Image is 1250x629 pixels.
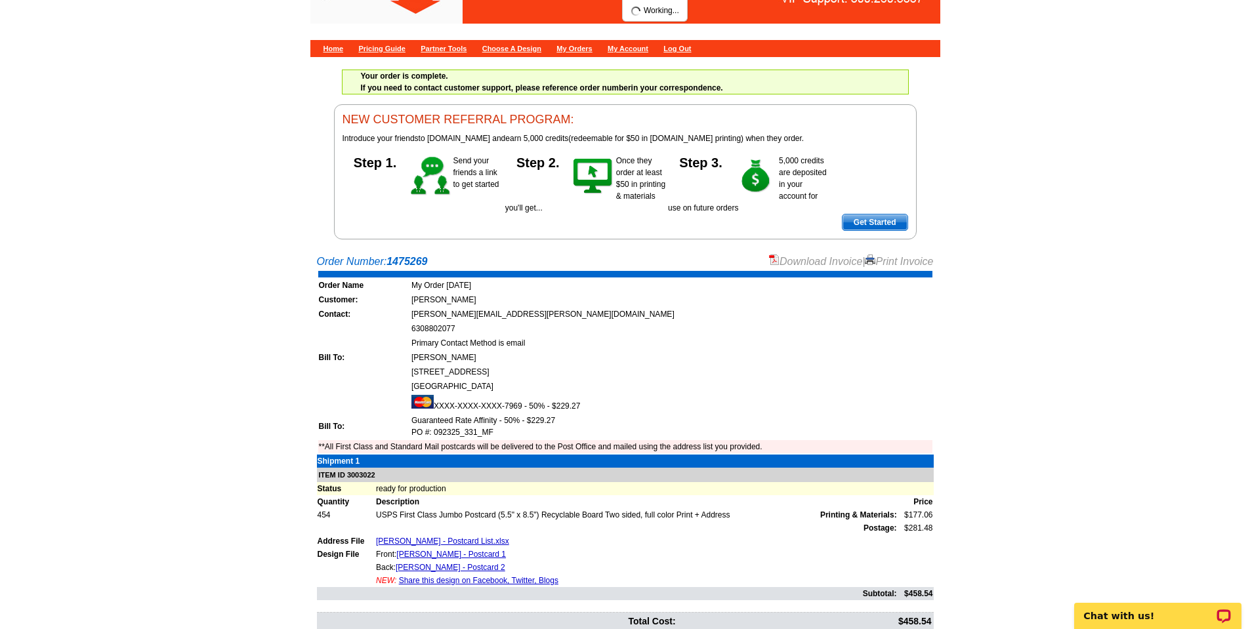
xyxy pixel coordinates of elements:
[411,351,932,364] td: [PERSON_NAME]
[386,256,427,267] strong: 1475269
[411,365,932,378] td: [STREET_ADDRESS]
[317,508,375,521] td: 454
[453,156,499,189] span: Send your friends a link to get started
[421,45,467,52] a: Partner Tools
[317,482,375,495] td: Status
[396,563,505,572] a: [PERSON_NAME] - Postcard 2
[399,576,558,585] a: Share this design on Facebook, Twitter, Blogs
[318,440,932,453] td: **All First Class and Standard Mail postcards will be delivered to the Post Office and mailed usi...
[865,254,875,265] img: small-print-icon.gif
[318,414,409,439] td: Bill To:
[318,351,409,364] td: Bill To:
[820,509,897,521] span: Printing & Materials:
[318,308,409,321] td: Contact:
[769,256,862,267] a: Download Invoice
[482,45,541,52] a: Choose A Design
[843,214,907,230] span: Get Started
[317,254,934,270] div: Order Number:
[411,336,932,350] td: Primary Contact Method is email
[318,614,677,629] td: Total Cost:
[663,45,691,52] a: Log Out
[865,256,933,267] a: Print Invoice
[317,455,375,468] td: Shipment 1
[864,523,897,533] strong: Postage:
[411,380,932,393] td: [GEOGRAPHIC_DATA]
[317,548,375,561] td: Design File
[769,254,780,265] img: small-pdf-icon.gif
[361,71,723,92] span: If you need to contact customer support, please reference order number in your correspondence.
[396,550,506,559] a: [PERSON_NAME] - Postcard 1
[317,495,375,508] td: Quantity
[898,508,934,521] td: $177.06
[376,537,509,546] a: [PERSON_NAME] - Postcard List.xlsx
[411,395,434,409] img: mast.gif
[375,561,898,574] td: Back:
[734,155,779,198] img: step-3.gif
[317,587,898,600] td: Subtotal:
[1066,588,1250,629] iframe: LiveChat chat widget
[318,293,409,306] td: Customer:
[343,113,908,127] h3: NEW CUSTOMER REFERRAL PROGRAM:
[375,548,898,561] td: Front:
[668,156,827,213] span: 5,000 credits are deposited in your account for use on future orders
[376,576,396,585] span: NEW:
[678,614,932,629] td: $458.54
[769,254,934,270] div: |
[668,155,734,168] h5: Step 3.
[411,293,932,306] td: [PERSON_NAME]
[317,468,934,483] td: ITEM ID 3003022
[375,482,934,495] td: ready for production
[411,308,932,321] td: [PERSON_NAME][EMAIL_ADDRESS][PERSON_NAME][DOMAIN_NAME]
[898,521,934,535] td: $281.48
[358,45,406,52] a: Pricing Guide
[343,132,908,144] p: to [DOMAIN_NAME] and (redeemable for $50 in [DOMAIN_NAME] printing) when they order.
[842,214,908,231] a: Get Started
[571,155,616,198] img: step-2.gif
[505,156,665,213] span: Once they order at least $50 in printing & materials you'll get...
[361,71,448,81] strong: Your order is complete.
[898,495,934,508] td: Price
[505,155,571,168] h5: Step 2.
[411,394,932,413] td: XXXX-XXXX-XXXX-7969 - 50% - $229.27
[411,414,932,439] td: Guaranteed Rate Affinity - 50% - $229.27 PO #: 092325_331_MF
[343,134,419,143] span: Introduce your friends
[898,587,934,600] td: $458.54
[411,322,932,335] td: 6308802077
[375,508,898,521] td: USPS First Class Jumbo Postcard (5.5" x 8.5") Recyclable Board Two sided, full color Print + Address
[408,155,453,198] img: step-1.gif
[505,134,568,143] span: earn 5,000 credits
[318,279,409,292] td: Order Name
[631,6,641,16] img: loading...
[608,45,648,52] a: My Account
[556,45,592,52] a: My Orders
[317,535,375,548] td: Address File
[411,279,932,292] td: My Order [DATE]
[375,495,898,508] td: Description
[343,155,408,168] h5: Step 1.
[323,45,344,52] a: Home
